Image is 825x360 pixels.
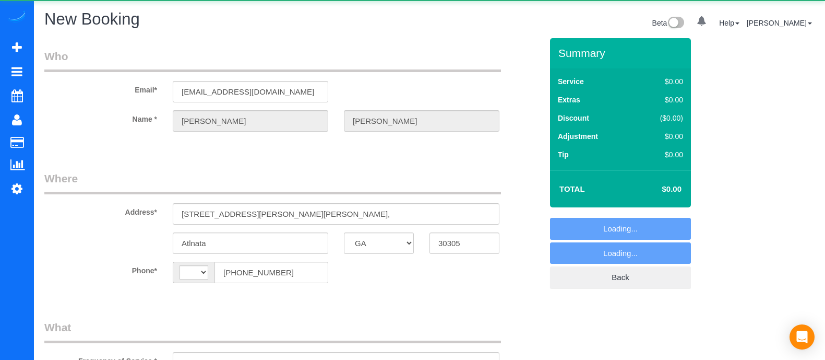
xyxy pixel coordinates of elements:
input: City* [173,233,328,254]
input: Last Name* [344,110,499,132]
h3: Summary [558,47,686,59]
label: Adjustment [558,131,598,142]
label: Service [558,76,584,87]
div: $0.00 [638,95,683,105]
legend: What [44,320,501,343]
div: $0.00 [638,149,683,160]
div: Open Intercom Messenger [790,324,815,350]
label: Extras [558,95,580,105]
label: Email* [37,81,165,95]
div: $0.00 [638,131,683,142]
a: Beta [652,19,685,27]
a: Back [550,266,691,288]
label: Phone* [37,262,165,276]
strong: Total [559,184,585,193]
div: $0.00 [638,76,683,87]
input: Zip Code* [429,233,499,254]
input: First Name* [173,110,328,132]
legend: Who [44,49,501,72]
h4: $0.00 [631,185,681,194]
label: Address* [37,203,165,217]
img: Automaid Logo [6,10,27,25]
label: Tip [558,149,569,160]
label: Discount [558,113,589,123]
a: [PERSON_NAME] [747,19,812,27]
input: Phone* [214,262,328,283]
label: Name * [37,110,165,124]
legend: Where [44,171,501,194]
input: Email* [173,81,328,102]
img: New interface [667,17,684,30]
div: ($0.00) [638,113,683,123]
span: New Booking [44,10,140,28]
a: Help [719,19,739,27]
